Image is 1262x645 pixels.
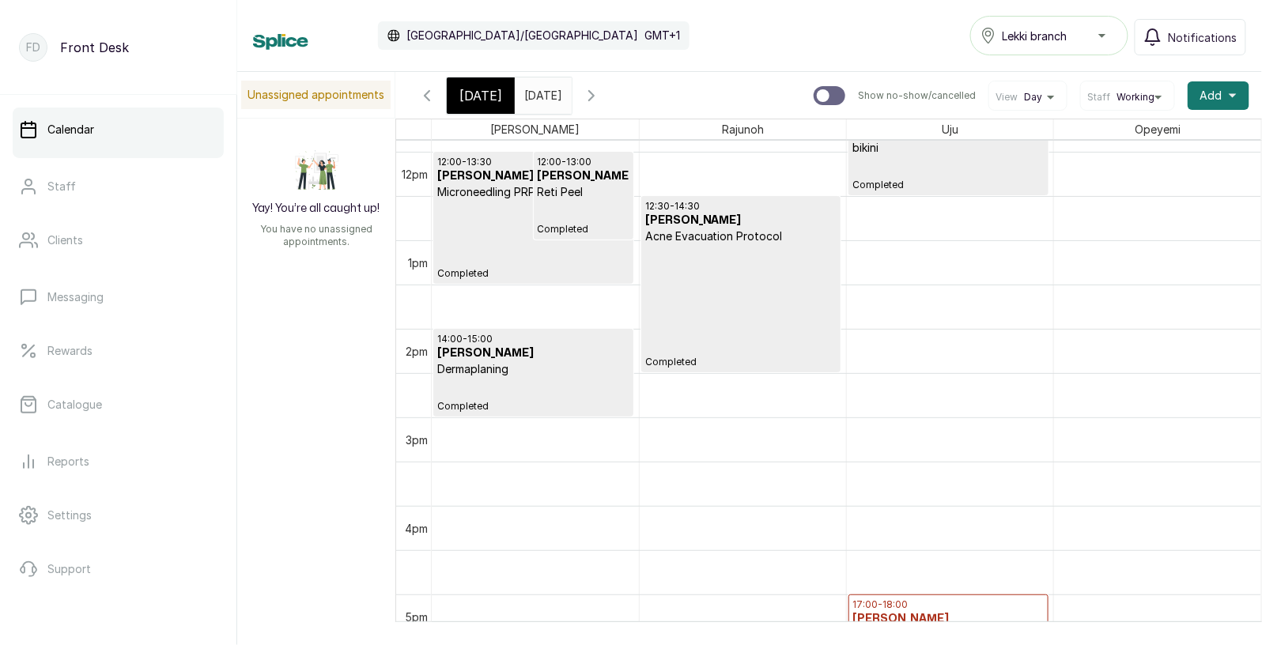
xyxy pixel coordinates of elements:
[996,91,1060,104] button: ViewDay
[487,119,583,139] span: [PERSON_NAME]
[247,223,386,248] p: You have no unassigned appointments.
[47,289,104,305] p: Messaging
[852,598,1045,611] p: 17:00 - 18:00
[47,179,76,194] p: Staff
[538,184,630,200] p: Reti Peel
[1135,19,1246,55] button: Notifications
[719,119,767,139] span: Rajunoh
[402,343,431,360] div: 2pm
[447,77,515,114] div: [DATE]
[405,255,431,271] div: 1pm
[970,16,1128,55] button: Lekki branch
[13,547,224,591] a: Support
[852,611,1045,627] h3: [PERSON_NAME]
[399,166,431,183] div: 12pm
[1087,91,1110,104] span: Staff
[47,397,102,413] p: Catalogue
[1024,91,1042,104] span: Day
[645,356,837,368] span: Completed
[13,164,224,209] a: Staff
[644,28,680,43] p: GMT+1
[437,156,629,168] p: 12:00 - 13:30
[26,40,40,55] p: FD
[1087,91,1168,104] button: StaffWorking
[538,168,630,184] h3: [PERSON_NAME]
[645,200,837,213] p: 12:30 - 14:30
[241,81,391,109] p: Unassigned appointments
[47,507,92,523] p: Settings
[858,89,976,102] p: Show no-show/cancelled
[402,609,431,625] div: 5pm
[1117,91,1154,104] span: Working
[437,184,629,200] p: Microneedling PRP
[550,86,561,97] svg: calender simple
[437,333,629,345] p: 14:00 - 15:00
[47,454,89,470] p: Reports
[852,140,1045,156] p: bikini
[437,267,629,280] span: Completed
[1132,119,1184,139] span: Opeyemi
[437,168,629,184] h3: [PERSON_NAME]
[1188,81,1249,110] button: Add
[406,28,638,43] p: [GEOGRAPHIC_DATA]/[GEOGRAPHIC_DATA]
[13,107,224,152] a: Calendar
[1200,88,1222,104] span: Add
[645,228,837,244] p: Acne Evacuation Protocol
[47,122,94,138] p: Calendar
[13,601,224,645] button: Logout
[459,86,502,105] span: [DATE]
[13,493,224,537] a: Settings
[13,383,224,427] a: Catalogue
[996,91,1018,104] span: View
[437,400,629,413] span: Completed
[402,432,431,448] div: 3pm
[437,361,629,377] p: Dermaplaning
[60,38,129,57] p: Front Desk
[47,561,91,577] p: Support
[13,218,224,262] a: Clients
[13,329,224,373] a: Rewards
[538,156,630,168] p: 12:00 - 13:00
[437,345,629,361] h3: [PERSON_NAME]
[253,201,380,217] h2: Yay! You’re all caught up!
[645,213,837,228] h3: [PERSON_NAME]
[939,119,962,139] span: Uju
[13,439,224,484] a: Reports
[1169,29,1237,46] span: Notifications
[1003,28,1067,44] span: Lekki branch
[516,78,541,105] input: Select date
[852,179,1045,191] span: Completed
[402,520,431,537] div: 4pm
[47,343,93,359] p: Rewards
[538,223,630,236] span: Completed
[13,275,224,319] a: Messaging
[47,232,83,248] p: Clients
